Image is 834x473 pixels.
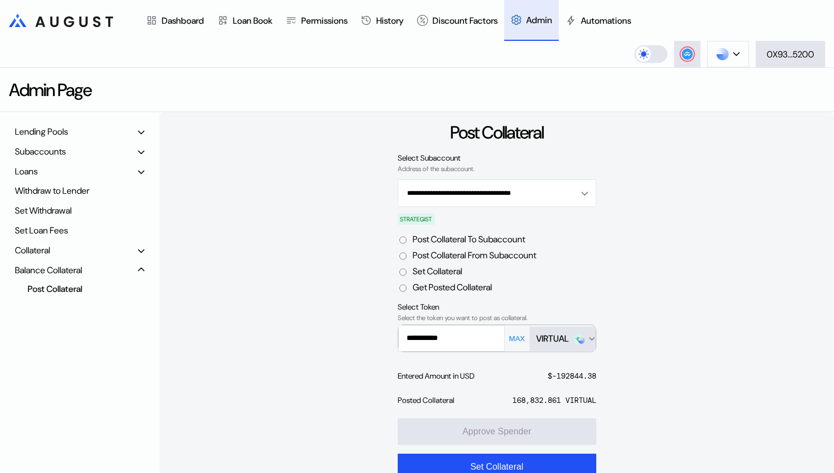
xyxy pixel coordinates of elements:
[450,121,543,144] div: Post Collateral
[398,395,455,405] div: Posted Collateral
[162,15,204,26] div: Dashboard
[11,182,148,199] div: Withdraw to Lender
[15,126,68,137] div: Lending Pools
[398,371,474,381] div: Entered Amount in USD
[526,14,552,26] div: Admin
[581,15,631,26] div: Automations
[413,233,525,245] label: Post Collateral To Subaccount
[506,334,528,343] button: MAX
[413,249,536,261] label: Post Collateral From Subaccount
[9,78,91,102] div: Admin Page
[15,245,50,256] div: Collateral
[11,222,148,239] div: Set Loan Fees
[398,165,596,173] div: Address of the subaccount.
[233,15,272,26] div: Loan Book
[398,214,435,225] div: STRATEGIST
[573,334,583,344] img: LOGOMARK.png
[707,41,749,67] button: chain logo
[767,49,814,60] div: 0X93...5200
[413,281,492,293] label: Get Posted Collateral
[398,302,596,312] div: Select Token
[548,371,596,381] div: $ -192844.38
[398,418,596,445] button: Approve Spender
[512,395,596,405] div: 168,832.861 VIRTUAL
[536,333,569,344] div: VIRTUAL
[413,265,462,277] label: Set Collateral
[398,179,596,207] button: Open menu
[432,15,498,26] div: Discount Factors
[301,15,347,26] div: Permissions
[11,202,148,219] div: Set Withdrawal
[717,48,729,60] img: chain logo
[376,15,404,26] div: History
[756,41,825,67] button: 0X93...5200
[15,264,82,276] div: Balance Collateral
[398,153,596,163] div: Select Subaccount
[398,314,596,322] div: Select the token you want to post as collateral.
[15,166,38,177] div: Loans
[578,337,585,344] img: base-BpWWO12p.svg
[22,281,130,296] div: Post Collateral
[530,327,596,351] button: Open menu for selecting token for payment
[15,146,66,157] div: Subaccounts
